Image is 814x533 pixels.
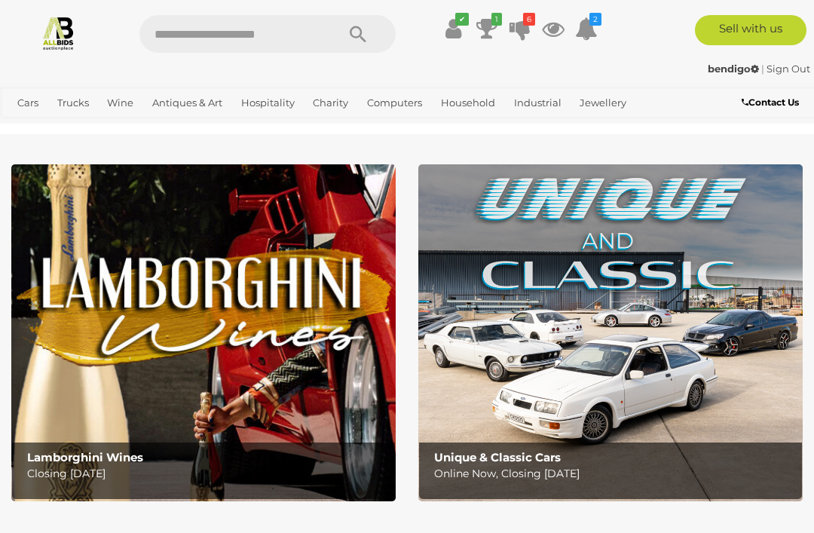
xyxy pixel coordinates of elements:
a: Sports [59,115,102,140]
p: Online Now, Closing [DATE] [434,464,794,483]
a: Hospitality [235,90,301,115]
strong: bendigo [708,63,759,75]
a: Lamborghini Wines Lamborghini Wines Closing [DATE] [11,164,396,501]
a: Jewellery [574,90,632,115]
a: Household [435,90,501,115]
a: Industrial [508,90,568,115]
img: Lamborghini Wines [11,164,396,501]
a: Sign Out [767,63,810,75]
a: 2 [575,15,598,42]
a: Unique & Classic Cars Unique & Classic Cars Online Now, Closing [DATE] [418,164,803,501]
b: Unique & Classic Cars [434,450,561,464]
span: | [761,63,764,75]
a: Sell with us [695,15,807,45]
a: Contact Us [742,94,803,111]
img: Unique & Classic Cars [418,164,803,501]
b: Lamborghini Wines [27,450,143,464]
img: Allbids.com.au [41,15,76,51]
a: Antiques & Art [146,90,228,115]
a: 1 [476,15,498,42]
b: Contact Us [742,96,799,108]
a: Office [11,115,52,140]
i: ✔ [455,13,469,26]
a: bendigo [708,63,761,75]
a: Cars [11,90,44,115]
i: 2 [589,13,601,26]
a: Computers [361,90,428,115]
a: ✔ [442,15,465,42]
a: Trucks [51,90,95,115]
i: 1 [491,13,502,26]
a: Wine [101,90,139,115]
a: Charity [307,90,354,115]
a: [GEOGRAPHIC_DATA] [108,115,227,140]
p: Closing [DATE] [27,464,387,483]
a: 6 [509,15,531,42]
i: 6 [523,13,535,26]
button: Search [320,15,396,53]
